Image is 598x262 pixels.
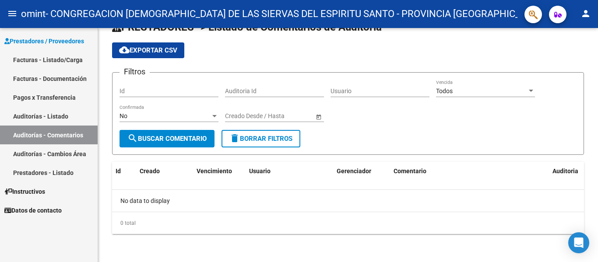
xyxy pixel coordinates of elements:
button: Buscar Comentario [120,130,215,147]
datatable-header-cell: Vencimiento [193,162,246,181]
span: - CONGREGACION [DEMOGRAPHIC_DATA] DE LAS SIERVAS DEL ESPIRITU SANTO - PROVINCIA [GEOGRAPHIC_DATA]... [46,4,566,24]
datatable-header-cell: Gerenciador [333,162,390,181]
span: Id [116,168,121,175]
div: Open Intercom Messenger [568,232,589,253]
span: Borrar Filtros [229,135,292,143]
span: Prestadores / Proveedores [4,36,84,46]
span: omint [21,4,46,24]
div: 0 total [112,212,584,234]
mat-icon: delete [229,133,240,143]
input: End date [260,112,303,120]
span: Auditoria [552,168,578,175]
span: Gerenciador [337,168,371,175]
datatable-header-cell: Auditoria [549,162,584,181]
input: Start date [225,112,252,120]
datatable-header-cell: Usuario [246,162,333,181]
span: Creado [140,168,160,175]
h3: Filtros [120,66,150,78]
span: Vencimiento [197,168,232,175]
button: Exportar CSV [112,42,184,58]
div: No data to display [112,190,584,212]
datatable-header-cell: Creado [136,162,193,181]
span: No [120,112,127,119]
span: Buscar Comentario [127,135,207,143]
span: Comentario [394,168,426,175]
mat-icon: person [580,8,591,19]
datatable-header-cell: Id [112,162,136,181]
button: Open calendar [314,112,323,121]
span: Exportar CSV [119,46,177,54]
button: Borrar Filtros [222,130,300,147]
mat-icon: search [127,133,138,143]
mat-icon: menu [7,8,18,19]
span: Instructivos [4,187,45,196]
span: Todos [436,87,453,94]
span: Usuario [249,168,271,175]
datatable-header-cell: Comentario [390,162,549,181]
mat-icon: cloud_download [119,45,130,55]
span: Datos de contacto [4,206,62,215]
